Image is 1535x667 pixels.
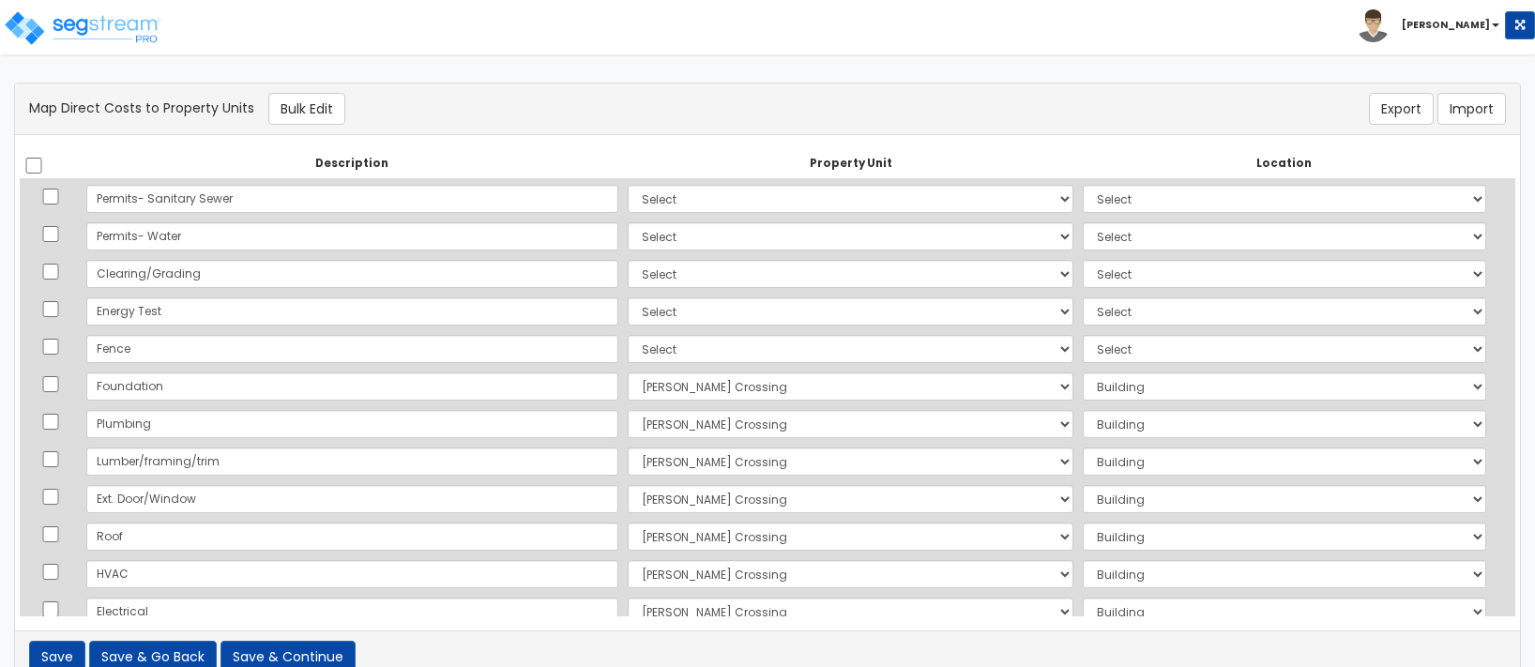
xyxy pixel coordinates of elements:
[1078,149,1490,179] th: Location
[623,149,1078,179] th: Property Unit
[1437,93,1506,125] button: Import
[1402,18,1490,32] b: [PERSON_NAME]
[82,149,623,179] th: Description
[15,93,1018,125] div: Map Direct Costs to Property Units
[3,9,162,47] img: logo_pro_r.png
[1357,9,1390,42] img: avatar.png
[1369,93,1434,125] button: Export
[268,93,345,125] button: Bulk Edit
